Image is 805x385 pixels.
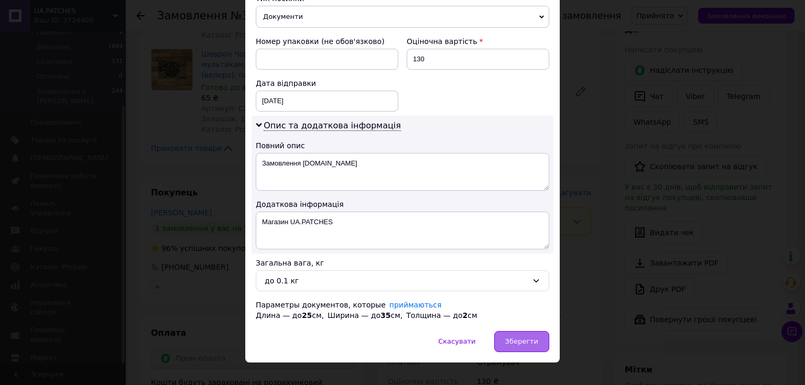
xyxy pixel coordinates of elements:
div: Параметры документов, которые Длина — до см, Ширина — до см, Толщина — до см [256,300,549,321]
div: Повний опис [256,140,549,151]
div: Додаткова інформація [256,199,549,210]
div: Оціночна вартість [407,36,549,47]
span: 2 [462,311,467,320]
div: Номер упаковки (не обов'язково) [256,36,398,47]
span: Документи [256,6,549,28]
textarea: Замовлення [DOMAIN_NAME] [256,153,549,191]
span: 25 [302,311,312,320]
span: Скасувати [438,337,475,345]
textarea: Магазин UA.PATCHES [256,212,549,249]
div: Дата відправки [256,78,398,89]
div: Загальна вага, кг [256,258,549,268]
div: до 0.1 кг [265,275,528,287]
span: Опис та додаткова інформація [264,120,401,131]
span: 35 [380,311,390,320]
span: Зберегти [505,337,538,345]
a: приймаються [389,301,442,309]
